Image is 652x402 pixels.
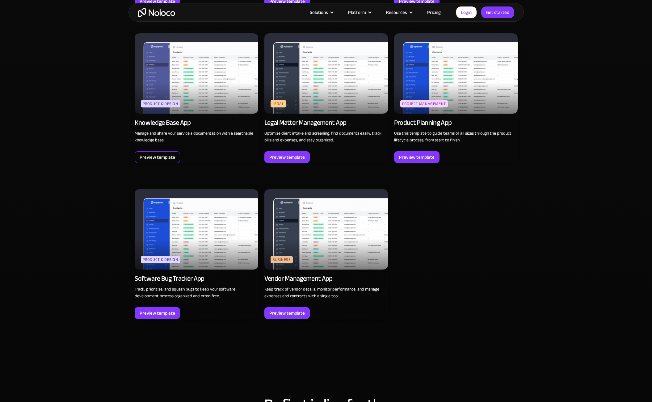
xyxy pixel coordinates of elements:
[138,8,175,17] a: home
[269,309,305,317] div: Preview template
[481,6,514,18] a: Get started
[271,100,286,107] div: Legal
[310,8,328,16] div: Solutions
[264,30,388,163] a: LegalLegal Matter Management AppOptimize client intake and screening, find documents easily, trac...
[302,8,340,16] div: Solutions
[140,153,175,161] div: Preview template
[135,186,258,319] a: Product & DesignSoftware Bug Tracker AppTrack, prioritize, and squash bugs to keep your software ...
[419,8,448,16] a: Pricing
[399,153,435,161] div: Preview template
[264,186,388,319] a: BusinessVendor Management AppKeep track of vendor details, monitor performance, and manage expens...
[135,286,258,299] p: Track, prioritize, and squash bugs to keep your software development process organized and error-...
[394,30,518,163] a: Project ManagementProduct Planning AppUse this template to guide teams of all sizes through the p...
[141,256,180,263] div: Product & Design
[135,30,258,163] a: Product & DesignKnowledge Base AppManage and share your service’s documentation with a searchable...
[135,118,191,127] div: Knowledge Base App
[135,274,204,283] div: Software Bug Tracker App
[140,309,175,317] div: Preview template
[264,118,347,127] div: Legal Matter Management App
[264,130,388,144] p: Optimize client intake and screening, find documents easily, track bills and expenses, and stay o...
[386,8,407,16] div: Resources
[269,153,305,161] div: Preview template
[456,6,477,18] a: Login
[378,8,419,16] div: Resources
[394,130,518,144] p: Use this template to guide teams of all sizes through the product lifecycle process, from start t...
[394,118,452,127] div: Product Planning App
[400,100,448,107] div: Project Management
[271,256,293,263] div: Business
[135,130,258,144] p: Manage and share your service’s documentation with a searchable knowledge base.
[264,286,388,299] p: Keep track of vendor details, monitor performance, and manage expenses and contracts with a singl...
[264,274,333,283] div: Vendor Management App
[340,8,378,16] div: Platform
[141,100,180,107] div: Product & Design
[348,8,366,16] div: Platform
